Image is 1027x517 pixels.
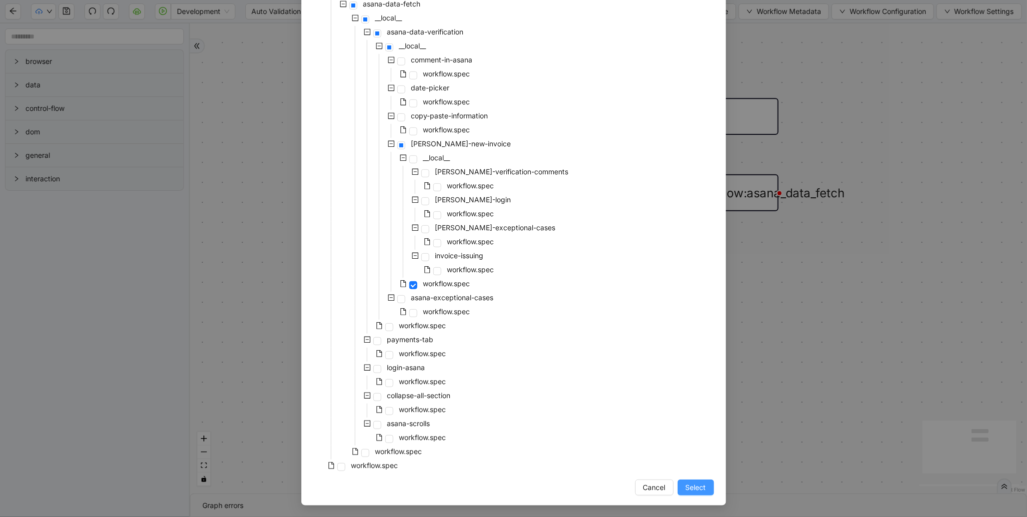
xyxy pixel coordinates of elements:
[352,14,359,21] span: minus-square
[388,56,395,63] span: minus-square
[447,265,494,274] span: workflow.spec
[364,420,371,427] span: minus-square
[424,266,431,273] span: file
[387,391,451,400] span: collapse-all-section
[388,84,395,91] span: minus-square
[385,334,436,346] span: payments-tab
[375,447,422,456] span: workflow.spec
[423,279,470,288] span: workflow.spec
[387,419,430,428] span: asana-scrolls
[400,308,407,315] span: file
[397,376,448,388] span: workflow.spec
[435,251,484,260] span: invoice-issuing
[433,250,486,262] span: invoice-issuing
[447,237,494,246] span: workflow.spec
[447,181,494,190] span: workflow.spec
[423,125,470,134] span: workflow.spec
[686,482,706,493] span: Select
[409,82,452,94] span: date-picker
[400,98,407,105] span: file
[400,70,407,77] span: file
[364,336,371,343] span: minus-square
[397,320,448,332] span: workflow.spec
[421,152,452,164] span: __local__
[435,195,511,204] span: [PERSON_NAME]-login
[387,363,425,372] span: login-asana
[397,404,448,416] span: workflow.spec
[397,40,428,52] span: __local__
[399,349,446,358] span: workflow.spec
[423,69,470,78] span: workflow.spec
[421,306,472,318] span: workflow.spec
[445,208,496,220] span: workflow.spec
[409,54,475,66] span: comment-in-asana
[387,27,464,36] span: asana-data-verification
[421,278,472,290] span: workflow.spec
[643,482,666,493] span: Cancel
[445,236,496,248] span: workflow.spec
[376,350,383,357] span: file
[375,13,402,22] span: __local__
[435,223,556,232] span: [PERSON_NAME]-exceptional-cases
[445,180,496,192] span: workflow.spec
[421,96,472,108] span: workflow.spec
[352,448,359,455] span: file
[385,418,432,430] span: asana-scrolls
[411,139,511,148] span: [PERSON_NAME]-new-invoice
[423,307,470,316] span: workflow.spec
[423,153,450,162] span: __local__
[385,390,453,402] span: collapse-all-section
[435,167,569,176] span: [PERSON_NAME]-verification-comments
[433,194,513,206] span: alma-login
[387,335,434,344] span: payments-tab
[364,364,371,371] span: minus-square
[376,406,383,413] span: file
[349,460,400,472] span: workflow.spec
[421,68,472,80] span: workflow.spec
[376,42,383,49] span: minus-square
[411,55,473,64] span: comment-in-asana
[412,224,419,231] span: minus-square
[400,154,407,161] span: minus-square
[411,111,488,120] span: copy-paste-information
[340,0,347,7] span: minus-square
[400,126,407,133] span: file
[412,196,419,203] span: minus-square
[364,28,371,35] span: minus-square
[385,362,427,374] span: login-asana
[424,238,431,245] span: file
[399,377,446,386] span: workflow.spec
[409,292,496,304] span: asana-exceptional-cases
[424,182,431,189] span: file
[409,138,513,150] span: alma-new-invoice
[385,26,466,38] span: asana-data-verification
[351,461,398,470] span: workflow.spec
[399,433,446,442] span: workflow.spec
[445,264,496,276] span: workflow.spec
[397,348,448,360] span: workflow.spec
[635,480,674,496] button: Cancel
[447,209,494,218] span: workflow.spec
[373,446,424,458] span: workflow.spec
[411,293,494,302] span: asana-exceptional-cases
[388,112,395,119] span: minus-square
[328,462,335,469] span: file
[376,378,383,385] span: file
[433,166,571,178] span: alma-verification-comments
[388,294,395,301] span: minus-square
[388,140,395,147] span: minus-square
[421,124,472,136] span: workflow.spec
[400,280,407,287] span: file
[423,97,470,106] span: workflow.spec
[399,321,446,330] span: workflow.spec
[412,168,419,175] span: minus-square
[433,222,558,234] span: alma-exceptional-cases
[678,480,714,496] button: Select
[411,83,450,92] span: date-picker
[399,405,446,414] span: workflow.spec
[373,12,404,24] span: __local__
[409,110,490,122] span: copy-paste-information
[376,322,383,329] span: file
[399,41,426,50] span: __local__
[397,432,448,444] span: workflow.spec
